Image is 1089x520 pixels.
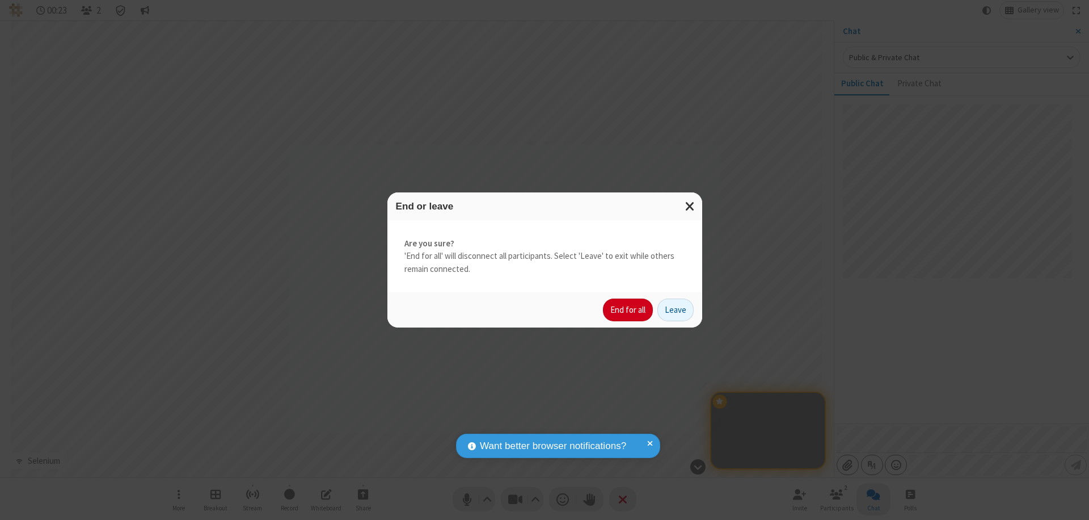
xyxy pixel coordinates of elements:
button: Close modal [678,192,702,220]
strong: Are you sure? [404,237,685,250]
button: End for all [603,299,653,321]
h3: End or leave [396,201,694,212]
div: 'End for all' will disconnect all participants. Select 'Leave' to exit while others remain connec... [387,220,702,293]
button: Leave [657,299,694,321]
span: Want better browser notifications? [480,439,626,454]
